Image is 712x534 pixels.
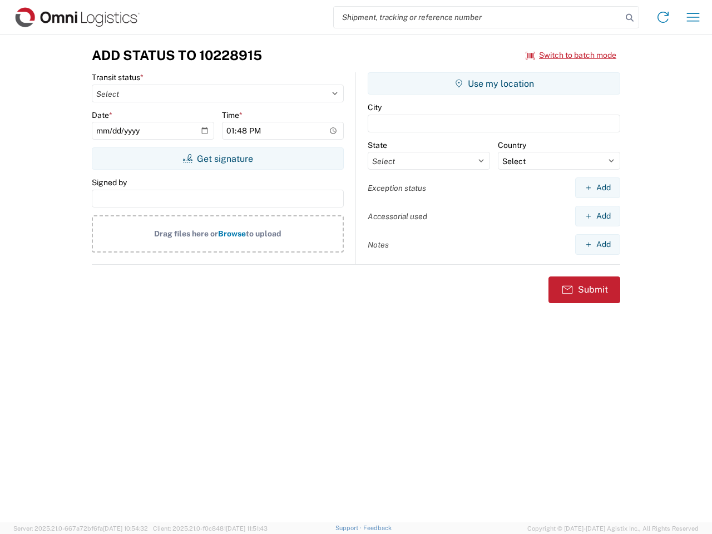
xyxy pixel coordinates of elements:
[246,229,281,238] span: to upload
[334,7,622,28] input: Shipment, tracking or reference number
[368,102,382,112] label: City
[92,110,112,120] label: Date
[575,177,620,198] button: Add
[222,110,243,120] label: Time
[13,525,148,532] span: Server: 2025.21.0-667a72bf6fa
[92,72,144,82] label: Transit status
[368,240,389,250] label: Notes
[526,46,616,65] button: Switch to batch mode
[368,72,620,95] button: Use my location
[218,229,246,238] span: Browse
[368,211,427,221] label: Accessorial used
[527,523,699,533] span: Copyright © [DATE]-[DATE] Agistix Inc., All Rights Reserved
[226,525,268,532] span: [DATE] 11:51:43
[92,147,344,170] button: Get signature
[153,525,268,532] span: Client: 2025.21.0-f0c8481
[92,47,262,63] h3: Add Status to 10228915
[103,525,148,532] span: [DATE] 10:54:32
[498,140,526,150] label: Country
[368,140,387,150] label: State
[575,206,620,226] button: Add
[368,183,426,193] label: Exception status
[363,525,392,531] a: Feedback
[335,525,363,531] a: Support
[92,177,127,187] label: Signed by
[575,234,620,255] button: Add
[548,276,620,303] button: Submit
[154,229,218,238] span: Drag files here or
